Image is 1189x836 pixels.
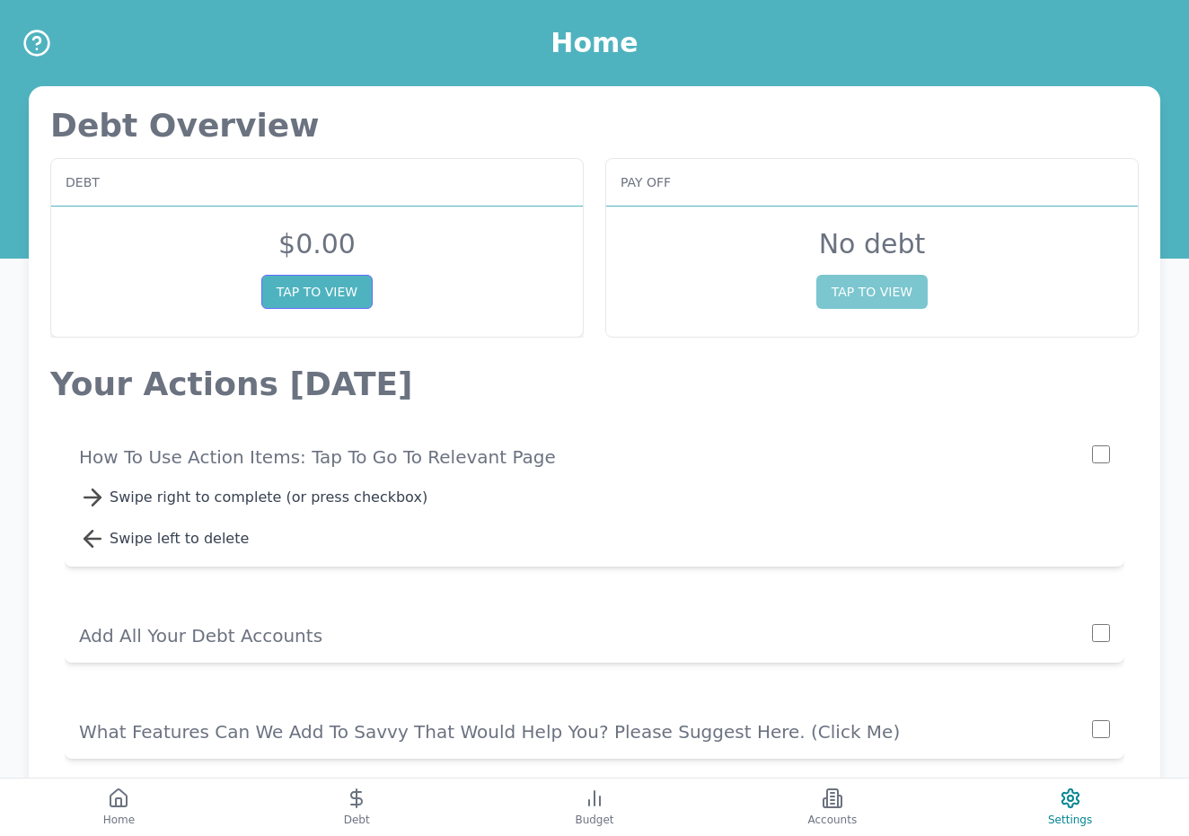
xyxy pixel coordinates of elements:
h1: Home [550,27,638,59]
p: Add All Your Debt Accounts [79,623,1092,648]
span: Debt [66,173,100,191]
button: Accounts [713,779,951,836]
button: Settings [951,779,1189,836]
span: Debt [344,813,370,827]
span: No debt [819,228,926,260]
span: Accounts [807,813,857,827]
p: How to use action items: Tap to go to relevant page [79,444,1092,470]
p: Your Actions [DATE] [50,366,1139,402]
span: Settings [1048,813,1092,827]
p: Debt Overview [50,108,1139,144]
span: $ 0.00 [278,228,356,260]
button: TAP TO VIEW [261,275,373,309]
button: Help [22,28,52,58]
span: Pay off [621,173,671,191]
button: TAP TO VIEW [816,275,928,309]
button: Debt [238,779,476,836]
p: What Features Can We Add To Savvy That Would Help You? Please Suggest Here. (click me) [79,719,1092,744]
span: Home [103,813,135,827]
button: Budget [476,779,714,836]
div: Swipe right to complete (or press checkbox) [110,487,1110,508]
span: Budget [575,813,613,827]
div: Swipe left to delete [110,528,1110,550]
